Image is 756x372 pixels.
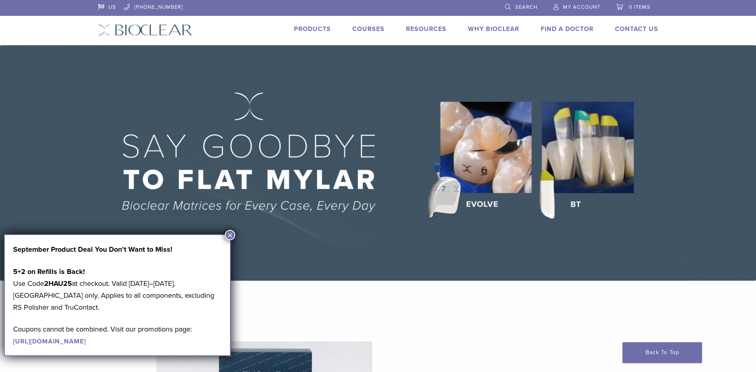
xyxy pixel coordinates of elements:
[13,323,222,347] p: Coupons cannot be combined. Visit our promotions page:
[615,25,658,33] a: Contact Us
[98,24,192,36] img: Bioclear
[44,279,72,288] strong: 2HAU25
[294,25,331,33] a: Products
[541,25,594,33] a: Find A Doctor
[468,25,519,33] a: Why Bioclear
[352,25,385,33] a: Courses
[225,230,235,240] button: Close
[13,337,86,345] a: [URL][DOMAIN_NAME]
[515,4,538,10] span: Search
[13,266,222,313] p: Use Code at checkout. Valid [DATE]–[DATE], [GEOGRAPHIC_DATA] only. Applies to all components, exc...
[629,4,650,10] span: 0 items
[13,267,85,276] strong: 5+2 on Refills is Back!
[13,245,172,254] strong: September Product Deal You Don’t Want to Miss!
[563,4,600,10] span: My Account
[623,342,702,363] a: Back To Top
[406,25,447,33] a: Resources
